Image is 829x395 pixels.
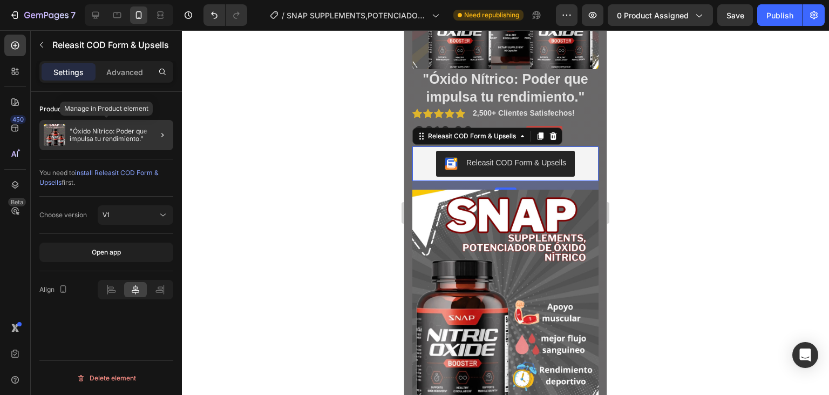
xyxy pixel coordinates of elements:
[10,115,26,124] div: 450
[39,104,86,114] div: Product source
[39,370,173,387] button: Delete element
[39,210,87,220] div: Choose version
[8,159,194,392] img: image_demo.jpg
[39,283,70,297] div: Align
[39,243,173,262] button: Open app
[282,10,284,21] span: /
[726,11,744,20] span: Save
[203,4,247,26] div: Undo/Redo
[71,9,76,22] p: 7
[52,38,169,51] p: Releasit COD Form & Upsells
[464,10,519,20] span: Need republishing
[39,168,173,188] div: You need to first.
[53,66,84,78] p: Settings
[8,198,26,206] div: Beta
[757,4,803,26] button: Publish
[4,4,80,26] button: 7
[98,205,173,225] button: V1
[404,30,607,395] iframe: Design area
[70,128,169,143] p: "Óxido Nítrico: Poder que impulsa tu rendimiento."
[792,342,818,368] div: Open Intercom Messenger
[77,372,136,385] div: Delete element
[717,4,753,26] button: Save
[617,10,689,21] span: 0 product assigned
[103,211,110,219] span: V1
[39,169,159,186] span: install Releasit COD Form & Upsells
[608,4,713,26] button: 0 product assigned
[44,124,65,146] img: product feature img
[766,10,793,21] div: Publish
[92,247,121,257] div: Open app
[287,10,427,21] span: SNAP SUPPLEMENTS,POTENCIADOR OXIDO NITRICO
[106,66,143,78] p: Advanced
